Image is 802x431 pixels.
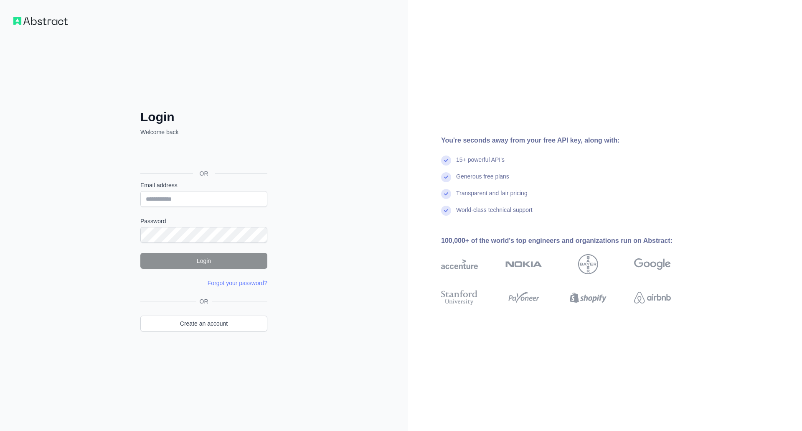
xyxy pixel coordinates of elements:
[441,172,451,182] img: check mark
[456,206,533,222] div: World-class technical support
[140,110,267,125] h2: Login
[578,254,598,274] img: bayer
[441,288,478,307] img: stanford university
[456,172,509,189] div: Generous free plans
[136,145,270,164] iframe: Sign in with Google Button
[140,181,267,189] label: Email address
[140,217,267,225] label: Password
[193,169,215,178] span: OR
[208,280,267,286] a: Forgot your password?
[634,288,671,307] img: airbnb
[140,253,267,269] button: Login
[505,288,542,307] img: payoneer
[196,297,212,306] span: OR
[634,254,671,274] img: google
[456,156,505,172] div: 15+ powerful API's
[505,254,542,274] img: nokia
[441,206,451,216] img: check mark
[441,135,698,145] div: You're seconds away from your free API key, along with:
[441,156,451,166] img: check mark
[13,17,68,25] img: Workflow
[441,189,451,199] img: check mark
[140,316,267,332] a: Create an account
[570,288,607,307] img: shopify
[441,254,478,274] img: accenture
[456,189,528,206] div: Transparent and fair pricing
[441,236,698,246] div: 100,000+ of the world's top engineers and organizations run on Abstract:
[140,128,267,136] p: Welcome back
